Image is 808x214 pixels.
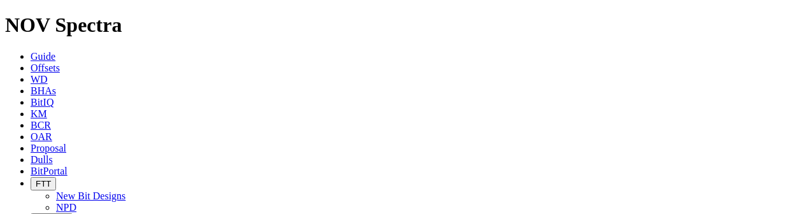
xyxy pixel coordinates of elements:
button: FTT [31,177,56,190]
a: New Bit Designs [56,190,125,201]
a: WD [31,74,48,85]
a: KM [31,108,47,119]
a: BCR [31,120,51,131]
a: NPD [56,202,76,213]
a: Dulls [31,154,53,165]
a: BitIQ [31,97,53,108]
a: BHAs [31,85,56,96]
span: FTT [36,179,51,189]
a: Proposal [31,143,66,153]
h1: NOV Spectra [5,13,803,37]
a: Offsets [31,62,60,73]
a: Guide [31,51,55,62]
a: OAR [31,131,52,142]
a: BitPortal [31,166,67,176]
